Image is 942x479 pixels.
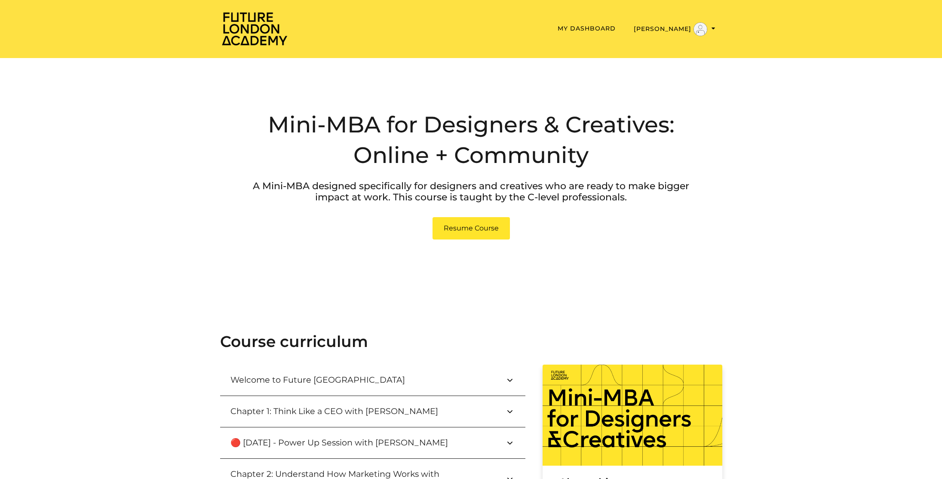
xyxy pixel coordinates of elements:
button: Chapter 1: Think Like a CEO with [PERSON_NAME] [220,396,525,427]
h3: Welcome to Future [GEOGRAPHIC_DATA] [230,375,419,385]
button: Toggle menu [631,22,718,37]
h3: 🔴 [DATE] - Power Up Session with [PERSON_NAME] [230,438,462,448]
button: 🔴 [DATE] - Power Up Session with [PERSON_NAME] [220,427,525,458]
h2: Mini-MBA for Designers & Creatives: Online + Community [245,110,697,170]
h2: Course curriculum [220,332,722,351]
h3: Chapter 1: Think Like a CEO with [PERSON_NAME] [230,406,452,416]
p: A Mini-MBA designed specifically for designers and creatives who are ready to make bigger impact ... [245,181,697,203]
a: My Dashboard [558,25,616,32]
img: Home Page [220,11,289,46]
button: Welcome to Future [GEOGRAPHIC_DATA] [220,365,525,396]
a: Resume Course [433,217,510,239]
